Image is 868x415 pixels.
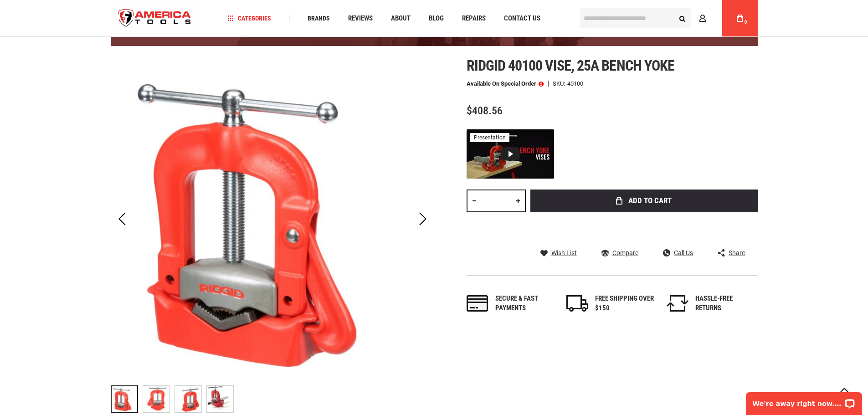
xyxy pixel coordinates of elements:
[111,1,199,36] img: America Tools
[223,12,275,25] a: Categories
[348,15,373,22] span: Reviews
[411,57,434,381] div: Next
[111,1,199,36] a: store logo
[227,15,271,21] span: Categories
[387,12,415,25] a: About
[674,10,691,27] button: Search
[175,386,201,412] img: RIDGID 40100 VISE, 25A BENCH YOKE
[467,57,674,74] span: Ridgid 40100 vise, 25a bench yoke
[663,249,693,257] a: Call Us
[745,20,747,25] span: 0
[628,197,672,205] span: Add to Cart
[207,386,233,412] img: RIDGID 40100 VISE, 25A BENCH YOKE
[567,81,583,87] div: 40100
[467,81,544,87] p: Available on Special Order
[667,295,688,312] img: returns
[674,250,693,256] span: Call Us
[344,12,377,25] a: Reviews
[495,294,555,313] div: Secure & fast payments
[111,57,434,381] img: RIDGID 40100 VISE, 25A BENCH YOKE
[551,250,577,256] span: Wish List
[467,295,488,312] img: payments
[612,250,638,256] span: Compare
[303,12,334,25] a: Brands
[566,295,588,312] img: shipping
[530,190,758,212] button: Add to Cart
[500,12,544,25] a: Contact Us
[391,15,411,22] span: About
[429,15,444,22] span: Blog
[111,57,134,381] div: Previous
[458,12,490,25] a: Repairs
[462,15,486,22] span: Repairs
[504,15,540,22] span: Contact Us
[467,104,503,117] span: $408.56
[308,15,330,21] span: Brands
[553,81,567,87] strong: SKU
[143,386,169,412] img: RIDGID 40100 VISE, 25A BENCH YOKE
[695,294,755,313] div: HASSLE-FREE RETURNS
[729,250,745,256] span: Share
[740,386,868,415] iframe: LiveChat chat widget
[425,12,448,25] a: Blog
[601,249,638,257] a: Compare
[540,249,577,257] a: Wish List
[595,294,654,313] div: FREE SHIPPING OVER $150
[529,215,760,241] iframe: Secure express checkout frame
